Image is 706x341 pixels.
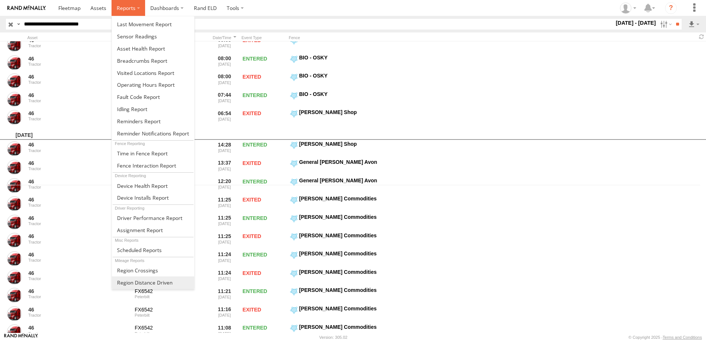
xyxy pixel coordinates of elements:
div: [PERSON_NAME] Shop [299,109,417,116]
div: 07:44 [DATE] [210,91,239,108]
div: 11:25 [DATE] [210,214,239,231]
div: FX6542 [135,324,206,331]
label: Click to View Event Location [289,214,418,231]
a: 46 [28,178,130,185]
div: ENTERED [241,214,286,231]
div: Event Type [241,35,286,40]
div: General [PERSON_NAME] Avon [299,177,417,184]
div: [PERSON_NAME] Commodities [299,214,417,220]
a: View Asset in Asset Management [7,73,22,88]
div: Peterbilt [135,294,206,299]
div: EXITED [241,36,286,53]
label: Search Query [16,19,21,30]
div: 11:24 [DATE] [210,250,239,267]
label: Click to View Event Location [289,72,418,89]
label: Click to View Event Location [289,305,418,322]
a: Region Distance Driven [112,276,194,289]
div: [PERSON_NAME] Commodities [299,232,417,239]
div: EXITED [241,159,286,176]
div: FX6542 [135,288,206,294]
div: ENTERED [241,91,286,108]
div: EXITED [241,232,286,249]
div: Tractor [28,80,130,85]
div: 06:54 [DATE] [210,109,239,126]
a: 46 [28,251,130,258]
a: Reminders Report [112,115,194,127]
span: Refresh [697,33,706,40]
a: Driver Performance Report [112,212,194,224]
div: Fence [289,35,418,40]
div: Tim Zylstra [617,3,639,14]
a: 46 [28,55,130,62]
div: Tractor [28,148,130,153]
div: Peterbilt [135,313,206,317]
a: View Asset in Asset Management [7,270,22,285]
div: ENTERED [241,177,286,194]
div: [PERSON_NAME] Commodities [299,305,417,312]
a: Device Health Report [112,180,194,192]
label: Export results as... [688,19,700,30]
div: Tractor [28,221,130,226]
a: 46 [28,270,130,276]
div: Tractor [28,44,130,48]
div: EXITED [241,195,286,212]
a: Visit our Website [4,334,38,341]
div: [PERSON_NAME] Commodities [299,195,417,202]
a: 46 [28,141,130,148]
a: 46 [28,215,130,221]
div: EXITED [241,269,286,286]
a: View Asset in Asset Management [7,306,22,321]
div: Asset [27,35,131,40]
div: BIO - OSKY [299,72,417,79]
div: Tractor [28,294,130,299]
a: View Asset in Asset Management [7,288,22,303]
div: [PERSON_NAME] Shop [299,141,417,147]
div: FX6542 [135,306,206,313]
img: rand-logo.svg [7,6,46,11]
a: 46 [28,160,130,166]
div: EXITED [241,109,286,126]
div: [PERSON_NAME] Commodities [299,250,417,257]
div: 11:16 [DATE] [210,305,239,322]
div: Tractor [28,166,130,171]
a: Breadcrumbs Report [112,55,194,67]
label: Search Filter Options [657,19,673,30]
div: 11:24 [DATE] [210,269,239,286]
a: Device Installs Report [112,192,194,204]
a: Service Reminder Notifications Report [112,127,194,139]
a: View Asset in Asset Management [7,196,22,211]
a: View Asset in Asset Management [7,141,22,156]
a: View Asset in Asset Management [7,324,22,339]
div: Tractor [28,117,130,121]
div: Tractor [28,185,130,189]
a: View Asset in Asset Management [7,251,22,266]
a: 46 [28,73,130,80]
a: View Asset in Asset Management [7,92,22,107]
label: Click to View Event Location [289,159,418,176]
a: View Asset in Asset Management [7,160,22,175]
div: 11:25 [DATE] [210,232,239,249]
div: BIO - OSKY [299,54,417,61]
label: Click to View Event Location [289,141,418,158]
a: 46 [28,196,130,203]
label: Click to View Event Location [289,109,418,126]
i: ? [665,2,677,14]
div: Tractor [28,276,130,281]
div: ENTERED [241,287,286,304]
a: View Asset in Asset Management [7,233,22,248]
div: Tractor [28,203,130,207]
a: Fence Interaction Report [112,159,194,172]
a: 46 [28,306,130,313]
div: 09:08 [DATE] [210,36,239,53]
div: 11:21 [DATE] [210,287,239,304]
a: Visited Locations Report [112,67,194,79]
a: Assignment Report [112,224,194,236]
div: EXITED [241,305,286,322]
label: Click to View Event Location [289,287,418,304]
a: Region Crossings [112,264,194,276]
label: [DATE] - [DATE] [614,19,658,27]
label: Click to View Event Location [289,250,418,267]
a: Sensor Readings [112,30,194,42]
div: 11:25 [DATE] [210,195,239,212]
div: ENTERED [241,250,286,267]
